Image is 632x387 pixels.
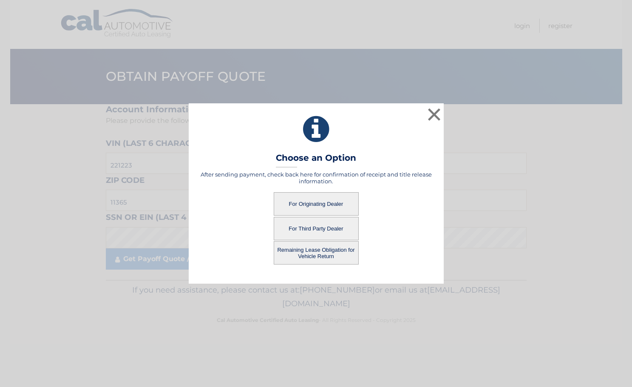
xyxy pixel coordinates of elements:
[274,241,359,265] button: Remaining Lease Obligation for Vehicle Return
[199,171,433,185] h5: After sending payment, check back here for confirmation of receipt and title release information.
[274,217,359,240] button: For Third Party Dealer
[274,192,359,216] button: For Originating Dealer
[426,106,443,123] button: ×
[276,153,356,168] h3: Choose an Option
